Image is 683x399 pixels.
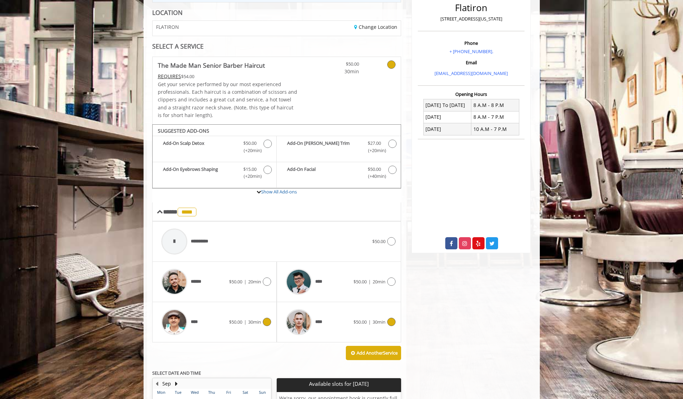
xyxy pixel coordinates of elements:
[158,60,265,70] b: The Made Man Senior Barber Haircut
[318,68,359,75] span: 30min
[449,48,493,55] a: + [PHONE_NUMBER].
[368,140,381,147] span: $27.00
[420,41,523,45] h3: Phone
[156,24,179,30] span: FLATIRON
[243,166,257,173] span: $15.00
[368,319,371,325] span: |
[248,319,261,325] span: 30min
[368,279,371,285] span: |
[158,73,181,80] span: This service needs some Advance to be paid before we block your appointment
[420,15,523,23] p: [STREET_ADDRESS][US_STATE]
[471,99,519,111] td: 8 A.M - 8 P.M
[162,380,171,388] button: Sep
[261,189,297,195] a: Show All Add-ons
[364,173,384,180] span: (+40min )
[280,140,397,156] label: Add-On Beard Trim
[280,166,397,182] label: Add-On Facial
[434,70,508,76] a: [EMAIL_ADDRESS][DOMAIN_NAME]
[364,147,384,154] span: (+20min )
[186,389,203,396] th: Wed
[423,99,471,111] td: [DATE] To [DATE]
[244,319,246,325] span: |
[158,73,298,80] div: $54.00
[353,279,367,285] span: $50.00
[254,389,271,396] th: Sun
[163,140,236,154] b: Add-On Scalp Detox
[279,381,398,387] p: Available slots for [DATE]
[152,43,401,50] div: SELECT A SERVICE
[156,166,273,182] label: Add-On Eyebrows Shaping
[237,389,254,396] th: Sat
[156,140,273,156] label: Add-On Scalp Detox
[248,279,261,285] span: 20min
[152,370,201,376] b: SELECT DATE AND TIME
[287,166,361,180] b: Add-On Facial
[243,140,257,147] span: $50.00
[220,389,237,396] th: Fri
[373,279,385,285] span: 20min
[357,350,398,356] b: Add Another Service
[154,380,160,388] button: Previous Month
[471,123,519,135] td: 10 A.M - 7 P.M
[346,346,401,360] button: Add AnotherService
[471,111,519,123] td: 8 A.M - 7 P.M
[158,81,298,119] p: Get your service performed by our most experienced professionals. Each haircut is a combination o...
[244,279,246,285] span: |
[420,3,523,13] h2: Flatiron
[420,60,523,65] h3: Email
[287,140,361,154] b: Add-On [PERSON_NAME] Trim
[418,92,525,97] h3: Opening Hours
[152,8,182,17] b: LOCATION
[239,147,260,154] span: (+20min )
[372,238,385,244] span: $50.00
[318,57,359,75] a: $50.00
[239,173,260,180] span: (+20min )
[229,319,242,325] span: $50.00
[163,166,236,180] b: Add-On Eyebrows Shaping
[373,319,385,325] span: 30min
[423,111,471,123] td: [DATE]
[203,389,220,396] th: Thu
[153,389,170,396] th: Mon
[423,123,471,135] td: [DATE]
[174,380,179,388] button: Next Month
[368,166,381,173] span: $50.00
[158,127,209,134] b: SUGGESTED ADD-ONS
[229,279,242,285] span: $50.00
[170,389,186,396] th: Tue
[354,24,397,30] a: Change Location
[353,319,367,325] span: $50.00
[152,124,401,189] div: The Made Man Senior Barber Haircut Add-onS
